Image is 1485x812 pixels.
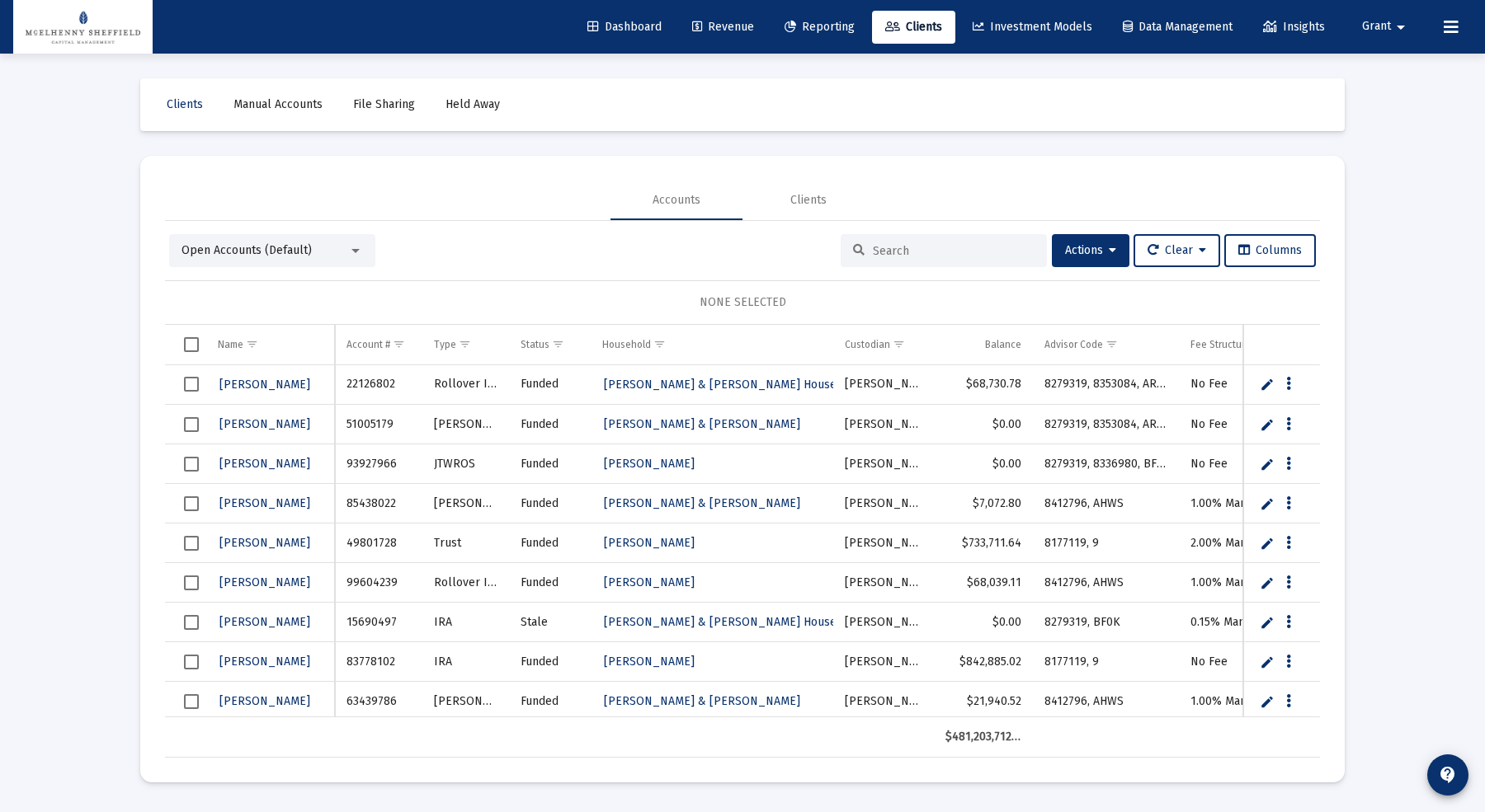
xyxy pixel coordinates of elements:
[1179,682,1324,721] td: 1.00% Management Fee
[790,192,827,209] div: Clients
[521,456,579,472] div: Funded
[422,642,509,682] td: IRA
[1179,563,1324,603] td: 1.00% Management Fee
[1260,655,1275,669] a: Edit
[1260,615,1275,630] a: Edit
[1362,20,1391,34] span: Grant
[934,523,1034,563] td: $733,711.64
[1065,243,1116,257] span: Actions
[602,338,651,351] div: Household
[1438,765,1458,785] mat-icon: contact_support
[1052,234,1129,267] button: Actions
[1238,243,1302,257] span: Columns
[434,338,456,351] div: Type
[1033,682,1178,721] td: 8412796, AHWS
[934,563,1034,603] td: $68,039.11
[153,88,216,121] a: Clients
[833,682,934,721] td: [PERSON_NAME]
[1179,325,1324,364] td: Column Fee Structure(s)
[353,97,415,111] span: File Sharing
[218,570,312,594] a: [PERSON_NAME]
[178,294,1307,311] div: NONE SELECTED
[785,20,855,34] span: Reporting
[1033,484,1178,523] td: 8412796, AHWS
[1033,523,1178,563] td: 8177119, 9
[422,405,509,444] td: [PERSON_NAME]
[219,575,310,589] span: [PERSON_NAME]
[445,97,500,111] span: Held Away
[1250,11,1338,44] a: Insights
[602,650,696,674] a: [PERSON_NAME]
[1260,457,1275,472] a: Edit
[521,614,579,631] div: Stale
[833,563,934,603] td: [PERSON_NAME]
[934,444,1034,484] td: $0.00
[219,694,310,708] span: [PERSON_NAME]
[1179,523,1324,563] td: 2.00% Management Fee
[218,650,312,674] a: [PERSON_NAME]
[521,535,579,552] div: Funded
[885,20,942,34] span: Clients
[1260,377,1275,392] a: Edit
[934,405,1034,444] td: $0.00
[893,338,905,350] span: Show filter options for column 'Custodian'
[422,365,509,405] td: Rollover IRA
[184,417,199,432] div: Select row
[602,531,696,555] a: [PERSON_NAME]
[219,378,310,392] span: [PERSON_NAME]
[184,536,199,551] div: Select row
[335,405,422,444] td: 51005179
[335,682,422,721] td: 63439786
[459,338,471,350] span: Show filter options for column 'Type'
[1033,325,1178,364] td: Column Advisor Code
[521,376,579,392] div: Funded
[1134,234,1220,267] button: Clear
[335,563,422,603] td: 99604239
[184,337,199,352] div: Select all
[833,523,934,563] td: [PERSON_NAME]
[602,412,802,436] a: [PERSON_NAME] & [PERSON_NAME]
[771,11,868,44] a: Reporting
[393,338,405,350] span: Show filter options for column 'Account #'
[432,88,513,121] a: Held Away
[219,496,310,510] span: [PERSON_NAME]
[422,563,509,603] td: Rollover IRA
[1033,603,1178,642] td: 8279319, BF0K
[602,610,862,634] a: [PERSON_NAME] & [PERSON_NAME] Household
[509,325,591,364] td: Column Status
[521,338,549,351] div: Status
[1179,405,1324,444] td: No Fee
[985,338,1021,351] div: Balance
[1260,417,1275,432] a: Edit
[833,325,934,364] td: Column Custodian
[591,325,832,364] td: Column Household
[587,20,662,34] span: Dashboard
[833,405,934,444] td: [PERSON_NAME]
[959,11,1105,44] a: Investment Models
[521,654,579,670] div: Funded
[934,484,1034,523] td: $7,072.80
[1260,496,1275,511] a: Edit
[335,325,422,364] td: Column Account #
[1391,11,1411,44] mat-icon: arrow_drop_down
[604,536,695,550] span: [PERSON_NAME]
[1033,405,1178,444] td: 8279319, 8353084, ARBY
[1033,642,1178,682] td: 8177119, 9
[184,694,199,709] div: Select row
[218,610,312,634] a: [PERSON_NAME]
[602,491,802,515] a: [PERSON_NAME] & [PERSON_NAME]
[26,11,140,44] img: Dashboard
[335,444,422,484] td: 93927966
[1033,365,1178,405] td: 8279319, 8353084, ARBY
[1110,11,1246,44] a: Data Management
[346,338,390,351] div: Account #
[833,444,934,484] td: [PERSON_NAME]
[521,416,579,433] div: Funded
[184,615,199,630] div: Select row
[218,689,312,713] a: [PERSON_NAME]
[422,484,509,523] td: [PERSON_NAME]
[246,338,258,350] span: Show filter options for column 'Name'
[833,484,934,523] td: [PERSON_NAME]
[521,693,579,710] div: Funded
[604,417,800,431] span: [PERSON_NAME] & [PERSON_NAME]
